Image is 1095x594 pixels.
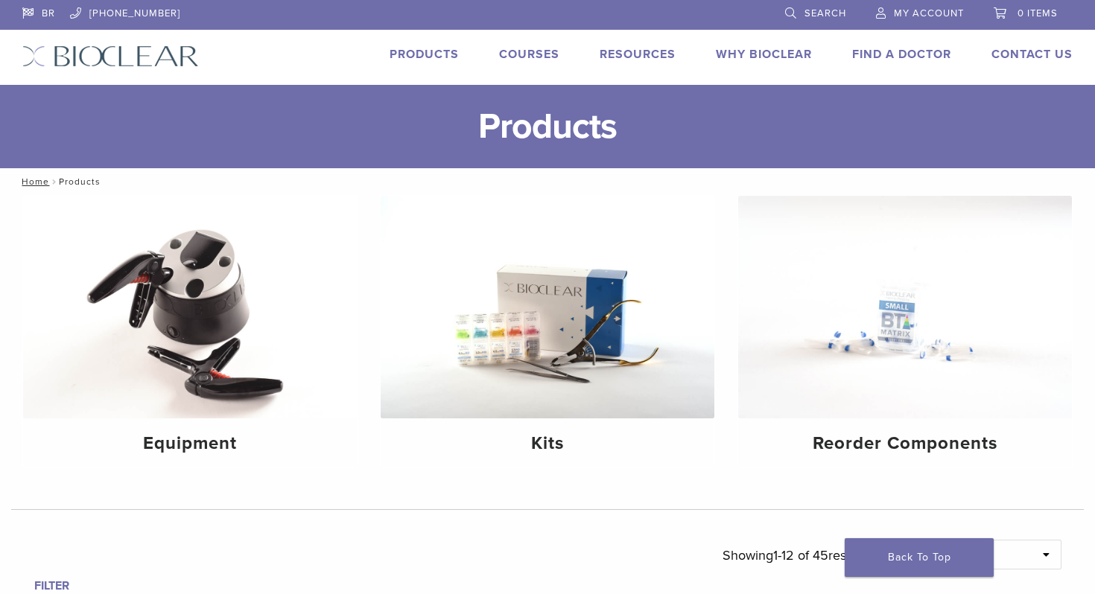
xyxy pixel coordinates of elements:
a: Resources [600,47,676,62]
a: Kits [381,196,714,467]
a: Courses [499,47,559,62]
a: Reorder Components [738,196,1072,467]
span: My Account [894,7,964,19]
h4: Reorder Components [750,430,1060,457]
a: Why Bioclear [716,47,812,62]
h4: Equipment [35,430,345,457]
h4: Kits [393,430,702,457]
a: Home [17,176,49,187]
a: Find A Doctor [852,47,951,62]
p: Showing results [723,540,866,571]
a: Equipment [23,196,357,467]
span: 1-12 of 45 [773,547,828,563]
img: Equipment [23,196,357,418]
a: Contact Us [991,47,1073,62]
img: Kits [381,196,714,418]
img: Reorder Components [738,196,1072,418]
nav: Products [11,168,1084,195]
a: Products [390,47,459,62]
img: Bioclear [22,45,199,67]
span: 0 items [1018,7,1058,19]
span: / [49,178,59,185]
span: Search [804,7,846,19]
a: Back To Top [845,538,994,577]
